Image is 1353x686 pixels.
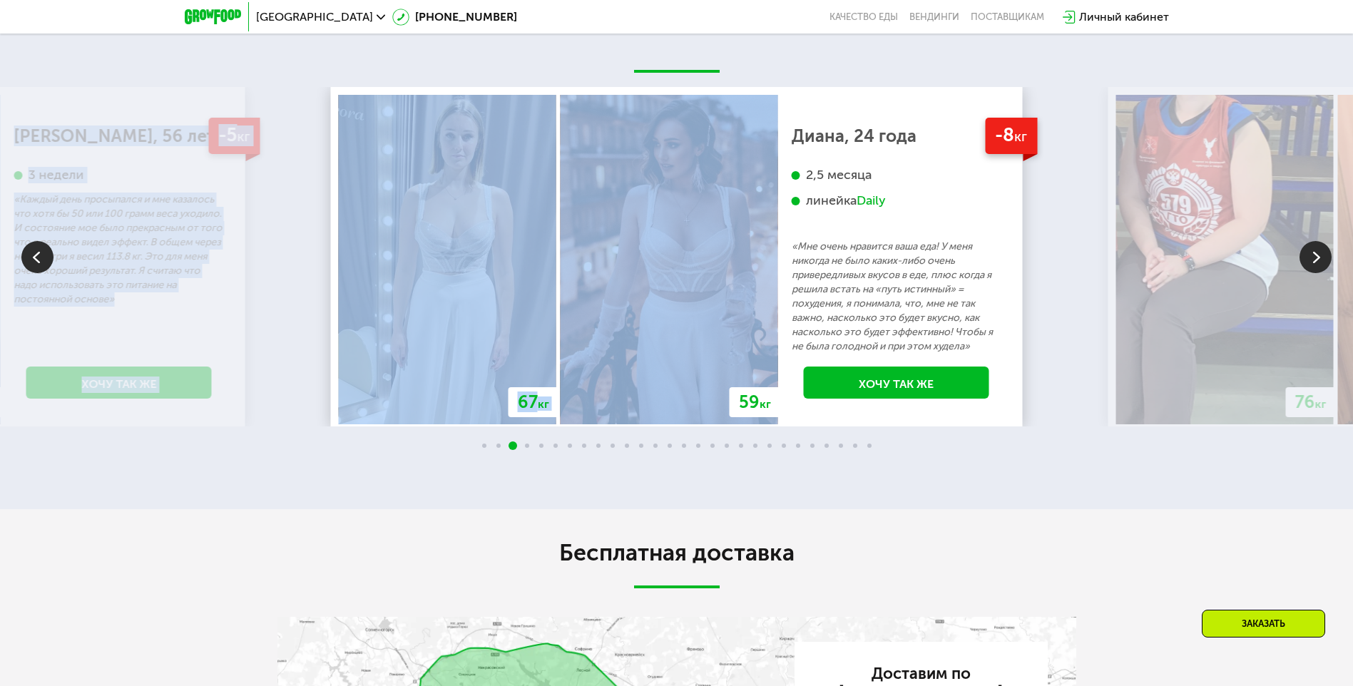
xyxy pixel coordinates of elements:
[26,367,212,399] a: Хочу так же
[1286,387,1336,417] div: 76
[21,241,53,273] img: Slide left
[792,240,1001,354] p: «Мне очень нравится ваша еда! У меня никогда не было каких-либо очень привередливых вкусов в еде,...
[1300,241,1332,273] img: Slide right
[792,193,1001,209] div: линейка
[804,367,989,399] a: Хочу так же
[909,11,959,23] a: Вендинги
[237,128,250,145] span: кг
[792,167,1001,183] div: 2,5 месяца
[1315,397,1327,411] span: кг
[538,397,549,411] span: кг
[208,118,260,154] div: -5
[971,11,1044,23] div: поставщикам
[277,538,1076,567] h2: Бесплатная доставка
[1014,128,1027,145] span: кг
[792,129,1001,143] div: Диана, 24 года
[14,129,224,143] div: [PERSON_NAME], 56 лет
[14,167,224,183] div: 3 недели
[857,193,886,209] div: Daily
[392,9,517,26] a: [PHONE_NUMBER]
[509,387,558,417] div: 67
[1202,610,1325,638] div: Заказать
[1079,9,1169,26] div: Личный кабинет
[730,387,780,417] div: 59
[14,193,224,307] p: «Каждый день просыпался и мне казалось что хотя бы 50 или 100 грамм веса уходило. И состояние мое...
[829,11,898,23] a: Качество еды
[256,11,373,23] span: [GEOGRAPHIC_DATA]
[985,118,1037,154] div: -8
[760,397,771,411] span: кг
